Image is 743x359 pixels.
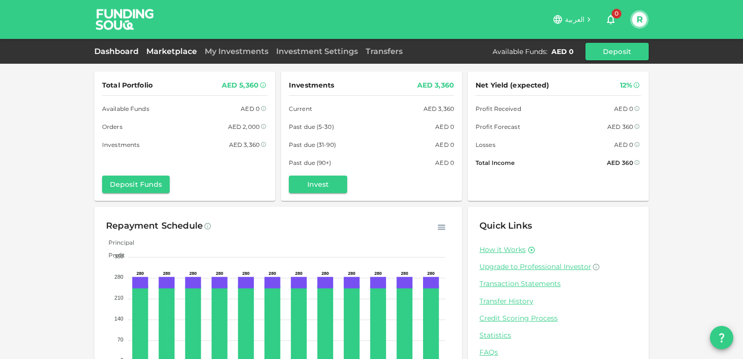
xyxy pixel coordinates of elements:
[614,104,633,114] div: AED 0
[479,331,637,340] a: Statistics
[479,279,637,288] a: Transaction Statements
[476,79,549,91] span: Net Yield (expected)
[106,218,203,234] div: Repayment Schedule
[435,158,454,168] div: AED 0
[585,43,649,60] button: Deposit
[632,12,647,27] button: R
[228,122,260,132] div: AED 2,000
[479,348,637,357] a: FAQs
[417,79,454,91] div: AED 3,360
[222,79,259,91] div: AED 5,360
[229,140,260,150] div: AED 3,360
[476,122,520,132] span: Profit Forecast
[479,220,532,231] span: Quick Links
[114,316,123,322] tspan: 140
[479,262,591,271] span: Upgrade to Professional Investor
[289,176,347,193] button: Invest
[565,15,584,24] span: العربية
[479,245,526,254] a: How it Works
[362,47,407,56] a: Transfers
[241,104,260,114] div: AED 0
[201,47,272,56] a: My Investments
[102,104,149,114] span: Available Funds
[117,337,123,342] tspan: 70
[424,104,454,114] div: AED 3,360
[479,297,637,306] a: Transfer History
[289,79,334,91] span: Investments
[607,158,633,168] div: AED 360
[142,47,201,56] a: Marketplace
[102,176,170,193] button: Deposit Funds
[476,158,514,168] span: Total Income
[551,47,574,56] div: AED 0
[435,122,454,132] div: AED 0
[289,140,336,150] span: Past due (31-90)
[620,79,632,91] div: 12%
[289,122,334,132] span: Past due (5-30)
[101,239,134,246] span: Principal
[114,253,123,259] tspan: 350
[94,47,142,56] a: Dashboard
[601,10,620,29] button: 0
[607,122,633,132] div: AED 360
[289,158,332,168] span: Past due (90+)
[114,295,123,301] tspan: 210
[102,140,140,150] span: Investments
[102,122,123,132] span: Orders
[435,140,454,150] div: AED 0
[289,104,312,114] span: Current
[614,140,633,150] div: AED 0
[710,326,733,349] button: question
[479,262,637,271] a: Upgrade to Professional Investor
[479,314,637,323] a: Credit Scoring Process
[476,140,495,150] span: Losses
[272,47,362,56] a: Investment Settings
[102,79,153,91] span: Total Portfolio
[114,274,123,280] tspan: 280
[493,47,548,56] div: Available Funds :
[476,104,521,114] span: Profit Received
[101,251,125,259] span: Profit
[612,9,621,18] span: 0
